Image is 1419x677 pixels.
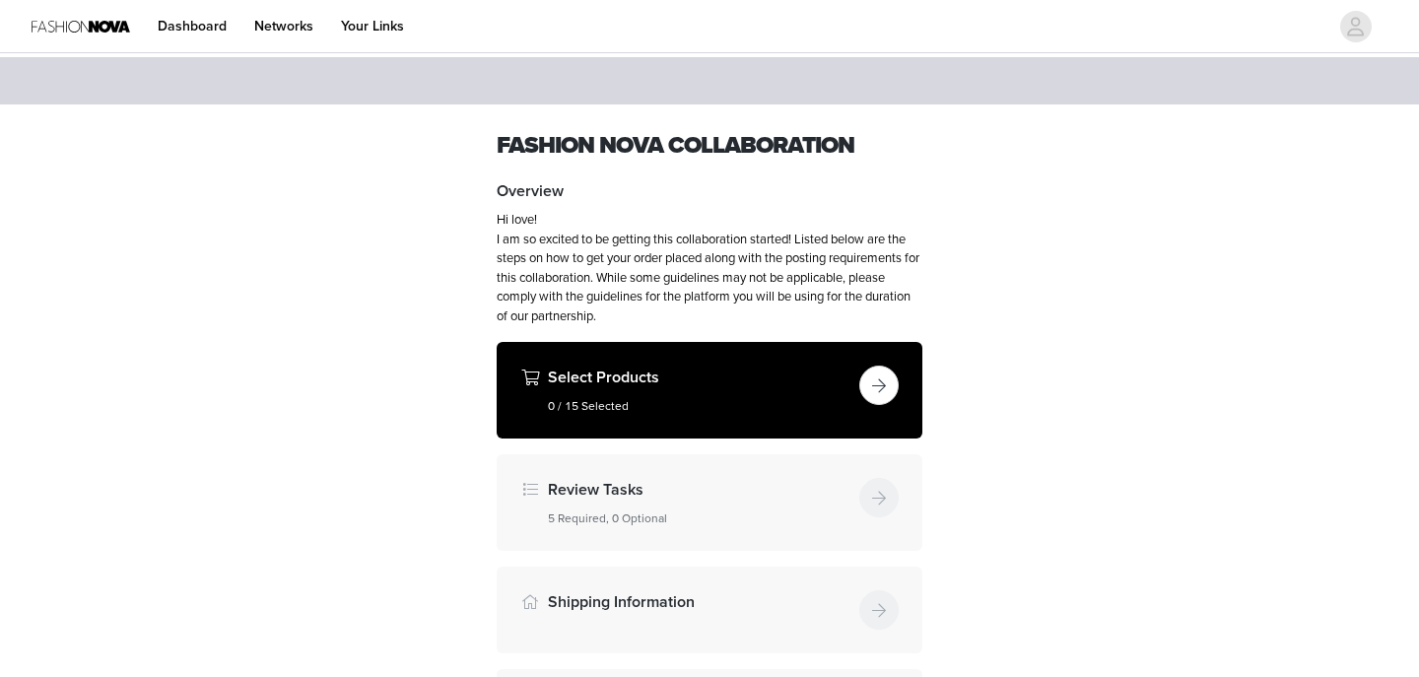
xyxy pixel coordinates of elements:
[497,231,922,327] p: I am so excited to be getting this collaboration started! Listed below are the steps on how to ge...
[497,211,922,231] p: Hi love!
[548,590,851,614] h4: Shipping Information
[548,478,851,502] h4: Review Tasks
[32,4,130,48] img: Fashion Nova Logo
[497,128,922,164] h1: Fashion Nova Collaboration
[329,4,416,48] a: Your Links
[548,397,851,415] h5: 0 / 15 Selected
[548,366,851,389] h4: Select Products
[242,4,325,48] a: Networks
[548,509,851,527] h5: 5 Required, 0 Optional
[497,454,922,551] div: Review Tasks
[497,179,922,203] h4: Overview
[497,342,922,439] div: Select Products
[497,567,922,653] div: Shipping Information
[146,4,238,48] a: Dashboard
[1346,11,1365,42] div: avatar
